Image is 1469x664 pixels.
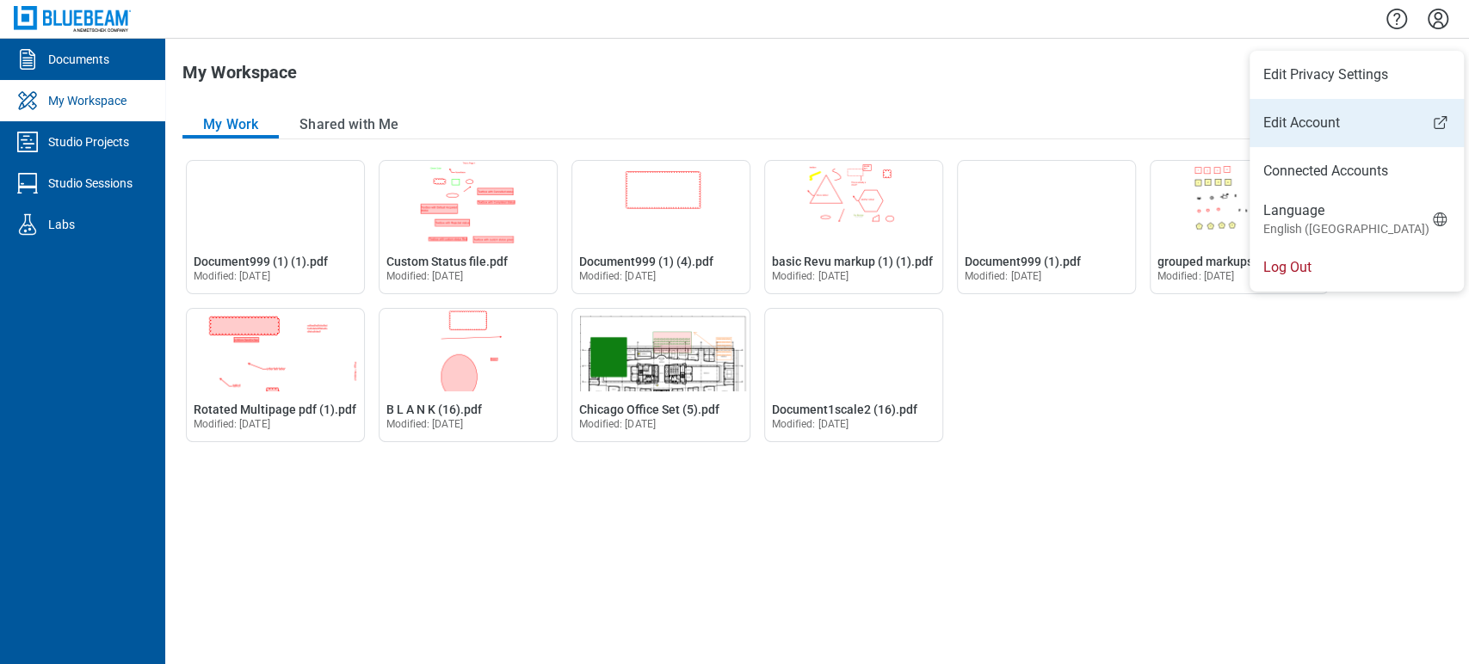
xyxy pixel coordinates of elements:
[765,309,942,391] img: Document1scale2 (16).pdf
[1151,161,1328,243] img: grouped markups from toolsets.pdf
[48,92,127,109] div: My Workspace
[48,133,129,151] div: Studio Projects
[1250,51,1464,99] li: Edit Privacy Settings
[571,308,750,442] div: Open Chicago Office Set (5).pdf in Editor
[1250,51,1464,292] ul: Menu
[1157,270,1234,282] span: Modified: [DATE]
[1250,113,1464,133] a: Edit Account
[14,46,41,73] svg: Documents
[579,403,719,416] span: Chicago Office Set (5).pdf
[386,255,508,268] span: Custom Status file.pdf
[1157,255,1350,268] span: grouped markups from toolsets.pdf
[380,161,557,243] img: Custom Status file.pdf
[1263,161,1450,181] a: Connected Accounts
[194,255,328,268] span: Document999 (1) (1).pdf
[572,309,750,391] img: Chicago Office Set (5).pdf
[48,51,109,68] div: Documents
[1150,160,1329,294] div: Open grouped markups from toolsets.pdf in Editor
[386,270,463,282] span: Modified: [DATE]
[186,308,365,442] div: Open Rotated Multipage pdf (1).pdf in Editor
[187,161,364,243] img: Document999 (1) (1).pdf
[572,161,750,243] img: Document999 (1) (4).pdf
[386,418,463,430] span: Modified: [DATE]
[571,160,750,294] div: Open Document999 (1) (4).pdf in Editor
[1263,220,1429,237] small: English ([GEOGRAPHIC_DATA])
[48,175,133,192] div: Studio Sessions
[386,403,482,416] span: B L A N K (16).pdf
[182,63,297,90] h1: My Workspace
[14,128,41,156] svg: Studio Projects
[14,87,41,114] svg: My Workspace
[764,308,943,442] div: Open Document1scale2 (16).pdf in Editor
[279,111,419,138] button: Shared with Me
[379,308,558,442] div: Open B L A N K (16).pdf in Editor
[1250,243,1464,292] li: Log Out
[579,270,656,282] span: Modified: [DATE]
[965,270,1041,282] span: Modified: [DATE]
[187,309,364,391] img: Rotated Multipage pdf (1).pdf
[965,255,1081,268] span: Document999 (1).pdf
[579,255,713,268] span: Document999 (1) (4).pdf
[182,111,279,138] button: My Work
[194,270,270,282] span: Modified: [DATE]
[194,418,270,430] span: Modified: [DATE]
[764,160,943,294] div: Open basic Revu markup (1) (1).pdf in Editor
[1263,201,1429,237] div: Language
[772,403,917,416] span: Document1scale2 (16).pdf
[1424,4,1452,34] button: Settings
[579,418,656,430] span: Modified: [DATE]
[379,160,558,294] div: Open Custom Status file.pdf in Editor
[14,169,41,197] svg: Studio Sessions
[194,403,356,416] span: Rotated Multipage pdf (1).pdf
[772,255,933,268] span: basic Revu markup (1) (1).pdf
[772,270,849,282] span: Modified: [DATE]
[186,160,365,294] div: Open Document999 (1) (1).pdf in Editor
[380,309,557,391] img: B L A N K (16).pdf
[958,161,1135,243] img: Document999 (1).pdf
[14,211,41,238] svg: Labs
[765,161,942,243] img: basic Revu markup (1) (1).pdf
[957,160,1136,294] div: Open Document999 (1).pdf in Editor
[14,6,131,31] img: Bluebeam, Inc.
[772,418,849,430] span: Modified: [DATE]
[48,216,75,233] div: Labs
